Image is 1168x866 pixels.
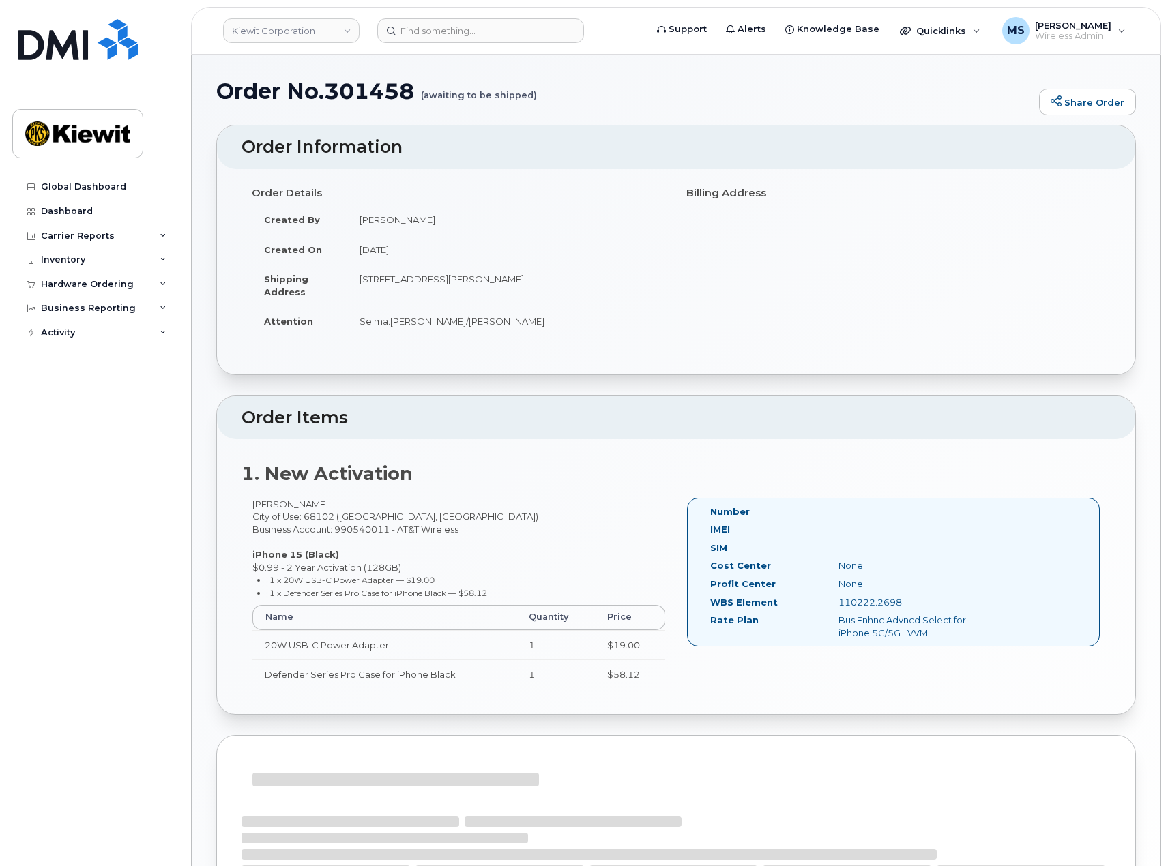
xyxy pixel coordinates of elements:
td: $19.00 [595,630,665,660]
td: 20W USB-C Power Adapter [252,630,516,660]
td: Selma.[PERSON_NAME]/[PERSON_NAME] [347,306,666,336]
th: Price [595,605,665,629]
div: Bus Enhnc Advncd Select for iPhone 5G/5G+ VVM [828,614,1008,639]
strong: iPhone 15 (Black) [252,549,339,560]
label: IMEI [710,523,730,536]
td: $58.12 [595,659,665,689]
th: Quantity [516,605,595,629]
div: None [828,578,1008,591]
small: 1 x Defender Series Pro Case for iPhone Black — $58.12 [269,588,487,598]
td: 1 [516,659,595,689]
div: None [828,559,1008,572]
label: Number [710,505,750,518]
div: 110222.2698 [828,596,1008,609]
h2: Order Information [242,138,1111,157]
td: 1 [516,630,595,660]
h1: Order No.301458 [216,79,1032,103]
label: SIM [710,541,727,554]
strong: Shipping Address [264,273,308,297]
label: Profit Center [710,578,776,591]
small: 1 x 20W USB-C Power Adapter — $19.00 [269,575,435,585]
small: (awaiting to be shipped) [421,79,537,100]
a: Share Order [1039,89,1136,116]
td: [PERSON_NAME] [347,205,666,235]
label: Cost Center [710,559,771,572]
th: Name [252,605,516,629]
label: Rate Plan [710,614,759,627]
strong: 1. New Activation [242,462,413,485]
td: [STREET_ADDRESS][PERSON_NAME] [347,264,666,306]
strong: Created By [264,214,320,225]
strong: Attention [264,316,313,327]
h4: Billing Address [686,188,1100,199]
td: Defender Series Pro Case for iPhone Black [252,659,516,689]
div: [PERSON_NAME] City of Use: 68102 ([GEOGRAPHIC_DATA], [GEOGRAPHIC_DATA]) Business Account: 9905400... [242,498,676,702]
strong: Created On [264,244,322,255]
h4: Order Details [252,188,666,199]
label: WBS Element [710,596,778,609]
td: [DATE] [347,235,666,265]
h2: Order Items [242,408,1111,428]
